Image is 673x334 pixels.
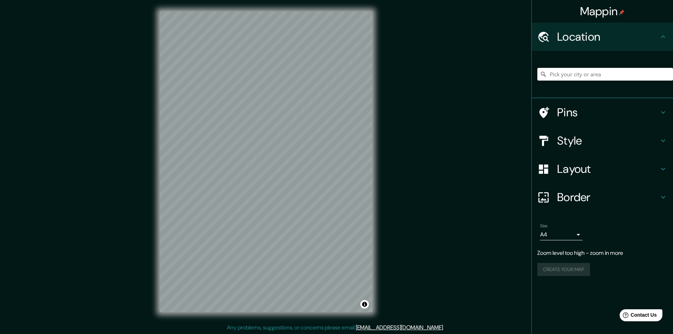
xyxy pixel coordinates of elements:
img: pin-icon.png [619,10,625,15]
label: Size [540,223,548,229]
div: Style [532,127,673,155]
p: Zoom level too high - zoom in more [537,249,667,257]
div: . [444,323,445,332]
h4: Layout [557,162,659,176]
h4: Location [557,30,659,44]
div: Border [532,183,673,211]
iframe: Help widget launcher [610,306,665,326]
h4: Mappin [580,4,625,18]
div: Pins [532,98,673,127]
p: Any problems, suggestions, or concerns please email . [227,323,444,332]
h4: Border [557,190,659,204]
canvas: Map [160,11,372,312]
div: Layout [532,155,673,183]
h4: Style [557,134,659,148]
div: Location [532,23,673,51]
div: . [445,323,447,332]
input: Pick your city or area [537,68,673,81]
div: A4 [540,229,583,240]
button: Toggle attribution [360,300,369,309]
h4: Pins [557,105,659,119]
a: [EMAIL_ADDRESS][DOMAIN_NAME] [356,324,443,331]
